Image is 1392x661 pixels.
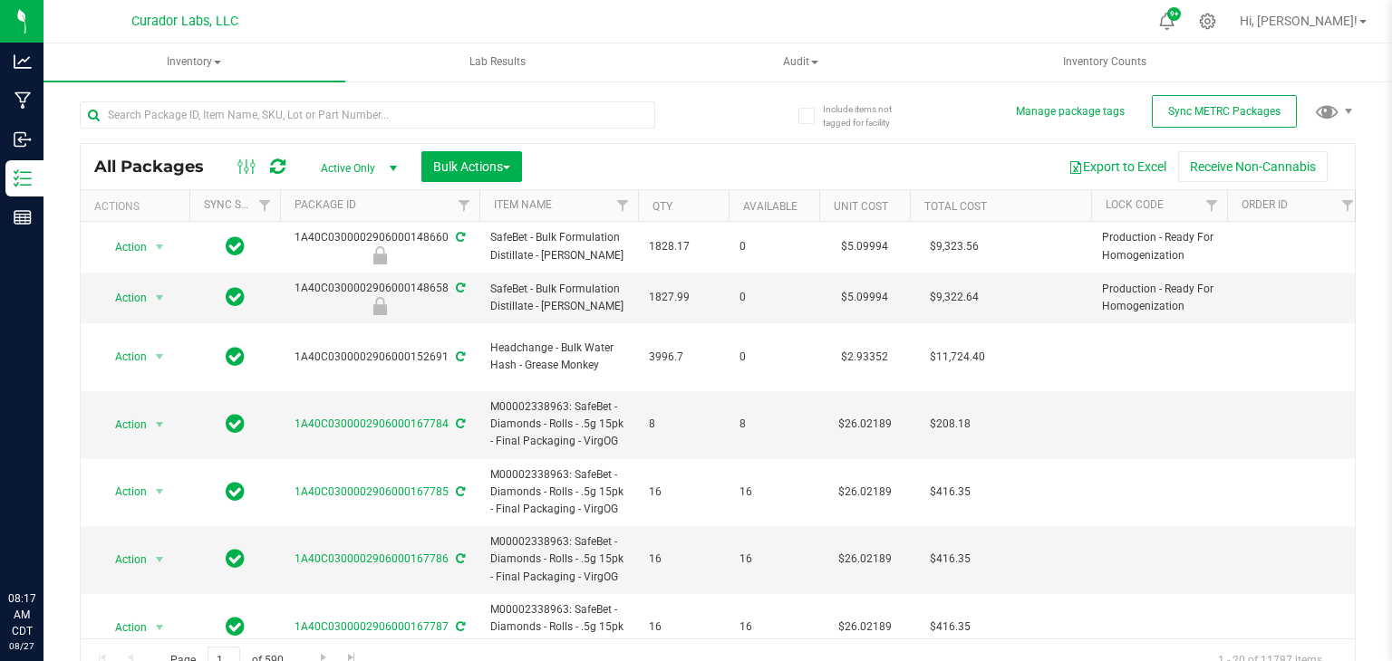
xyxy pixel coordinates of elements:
[1196,13,1219,30] div: Manage settings
[99,344,148,369] span: Action
[149,235,171,260] span: select
[149,479,171,504] span: select
[277,280,482,315] div: 1A40C0300002906000148658
[1333,190,1363,221] a: Filter
[739,484,808,501] span: 16
[8,639,35,653] p: 08/27
[1178,151,1328,182] button: Receive Non-Cannabis
[226,344,245,369] span: In Sync
[14,208,32,226] inline-svg: Reports
[819,459,910,527] td: $26.02189
[490,398,627,451] span: M00002338963: SafeBet - Diamonds - Rolls - .5g 15pk - Final Packaging - VirgOG
[453,231,465,244] span: Sync from Compliance System
[1039,54,1171,70] span: Inventory Counts
[99,547,148,572] span: Action
[819,391,910,459] td: $26.02189
[226,234,245,259] span: In Sync
[1168,105,1281,118] span: Sync METRC Packages
[453,417,465,430] span: Sync from Compliance System
[1242,198,1288,211] a: Order Id
[453,350,465,363] span: Sync from Compliance System
[1106,198,1164,211] a: Lock Code
[14,91,32,110] inline-svg: Manufacturing
[819,273,910,323] td: $5.09994
[649,238,718,255] span: 1828.17
[149,285,171,311] span: select
[921,284,988,311] span: $9,322.64
[295,417,449,430] a: 1A40C0300002906000167784
[14,130,32,148] inline-svg: Inbound
[608,190,638,221] a: Filter
[295,552,449,565] a: 1A40C0300002906000167786
[99,285,148,311] span: Action
[649,551,718,568] span: 16
[649,618,718,636] span: 16
[651,43,952,81] a: Audit
[131,14,238,29] span: Curador Labs, LLC
[445,54,550,70] span: Lab Results
[490,229,627,263] span: SafeBet - Bulk Formulation Distillate - [PERSON_NAME]
[1102,229,1216,263] span: Production - Ready For Homogenization
[277,246,482,264] div: Production - Ready For Homogenization
[149,412,171,437] span: select
[226,411,245,436] span: In Sync
[99,479,148,504] span: Action
[649,416,718,433] span: 8
[18,516,72,570] iframe: Resource center
[226,614,245,639] span: In Sync
[1016,104,1125,120] button: Manage package tags
[421,151,522,182] button: Bulk Actions
[490,533,627,586] span: M00002338963: SafeBet - Diamonds - Rolls - .5g 15pk - Final Packaging - VirgOG
[739,289,808,306] span: 0
[277,297,482,315] div: Production - Ready For Homogenization
[1057,151,1178,182] button: Export to Excel
[277,229,482,264] div: 1A40C0300002906000148660
[453,620,465,633] span: Sync from Compliance System
[99,412,148,437] span: Action
[449,190,479,221] a: Filter
[490,340,627,374] span: Headchange - Bulk Water Hash - Grease Monkey
[652,44,952,81] span: Audit
[649,349,718,366] span: 3996.7
[80,101,655,129] input: Search Package ID, Item Name, SKU, Lot or Part Number...
[99,615,148,640] span: Action
[649,484,718,501] span: 16
[149,615,171,640] span: select
[453,552,465,565] span: Sync from Compliance System
[433,159,510,174] span: Bulk Actions
[149,547,171,572] span: select
[53,513,75,535] iframe: Resource center unread badge
[149,344,171,369] span: select
[43,43,345,81] a: Inventory
[226,546,245,571] span: In Sync
[739,349,808,366] span: 0
[921,546,980,572] span: $416.35
[739,551,808,568] span: 16
[453,485,465,498] span: Sync from Compliance System
[743,200,797,213] a: Available
[453,282,465,294] span: Sync from Compliance System
[819,323,910,391] td: $2.93352
[652,200,672,213] a: Qty
[819,526,910,594] td: $26.02189
[834,200,888,213] a: Unit Cost
[14,169,32,187] inline-svg: Inventory
[649,289,718,306] span: 1827.99
[739,618,808,636] span: 16
[1197,190,1227,221] a: Filter
[14,53,32,71] inline-svg: Analytics
[295,485,449,498] a: 1A40C0300002906000167785
[823,102,913,129] span: Include items not tagged for facility
[490,601,627,654] span: M00002338963: SafeBet - Diamonds - Rolls - .5g 15pk - Final Packaging - VirgOG
[295,198,356,211] a: Package ID
[1102,281,1216,315] span: Production - Ready For Homogenization
[953,43,1255,81] a: Inventory Counts
[819,222,910,273] td: $5.09994
[226,284,245,310] span: In Sync
[921,411,980,437] span: $208.18
[739,238,808,255] span: 0
[490,281,627,315] span: SafeBet - Bulk Formulation Distillate - [PERSON_NAME]
[295,620,449,633] a: 1A40C0300002906000167787
[490,466,627,519] span: M00002338963: SafeBet - Diamonds - Rolls - .5g 15pk - Final Packaging - VirgOG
